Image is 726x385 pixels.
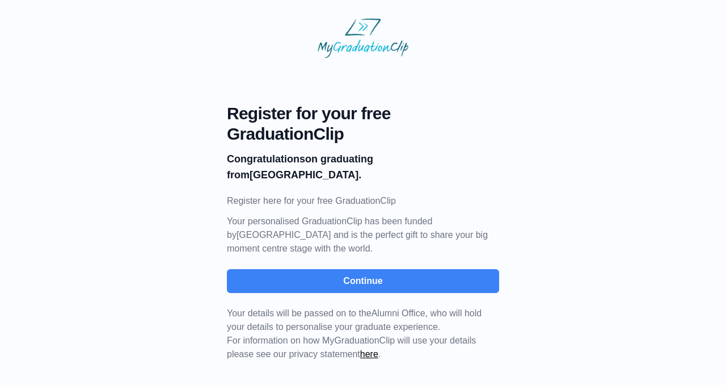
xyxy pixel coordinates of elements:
[227,215,499,256] p: Your personalised GraduationClip has been funded by [GEOGRAPHIC_DATA] and is the perfect gift to ...
[227,308,482,359] span: For information on how MyGraduationClip will use your details please see our privacy statement .
[372,308,425,318] span: Alumni Office
[227,269,499,293] button: Continue
[227,153,305,165] b: Congratulations
[360,349,378,359] a: here
[227,103,499,124] span: Register for your free
[227,308,482,332] span: Your details will be passed on to the , who will hold your details to personalise your graduate e...
[227,124,499,144] span: GraduationClip
[318,18,408,58] img: MyGraduationClip
[227,194,499,208] p: Register here for your free GraduationClip
[227,151,499,183] p: on graduating from [GEOGRAPHIC_DATA].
